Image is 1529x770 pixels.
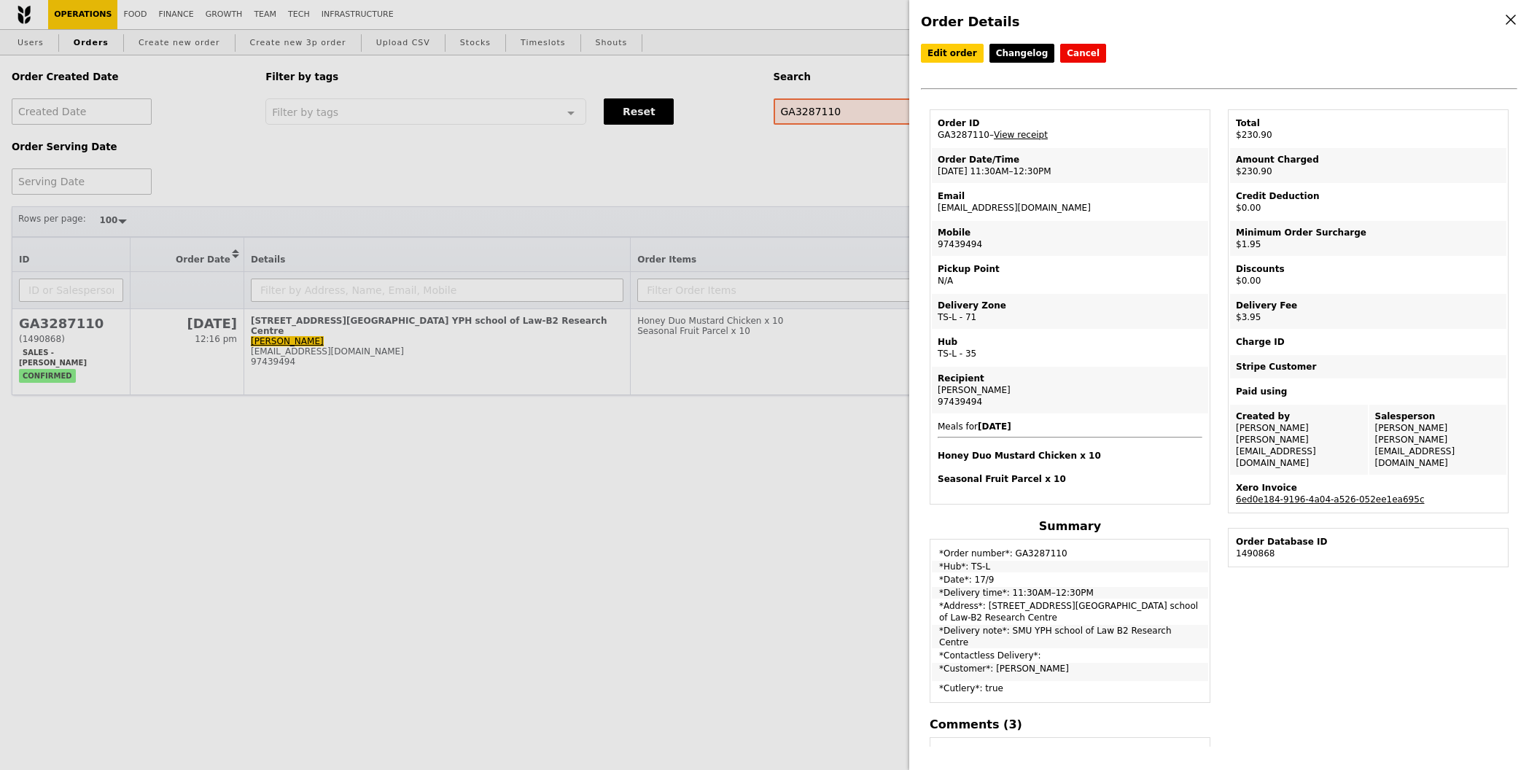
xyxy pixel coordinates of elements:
[1230,405,1368,475] td: [PERSON_NAME] [PERSON_NAME][EMAIL_ADDRESS][DOMAIN_NAME]
[1375,411,1501,422] div: Salesperson
[1060,44,1106,63] button: Cancel
[938,746,1019,756] b: [PERSON_NAME]
[932,650,1208,661] td: *Contactless Delivery*:
[932,330,1208,365] td: TS-L - 35
[932,625,1208,648] td: *Delivery note*: SMU YPH school of Law B2 Research Centre
[938,396,1202,408] div: 97439494
[930,519,1210,533] h4: Summary
[994,130,1048,140] a: View receipt
[932,257,1208,292] td: N/A
[938,227,1202,238] div: Mobile
[1236,190,1501,202] div: Credit Deduction
[932,294,1208,329] td: TS-L - 71
[938,263,1202,275] div: Pickup Point
[1230,221,1506,256] td: $1.95
[938,473,1202,485] h4: Seasonal Fruit Parcel x 10
[938,300,1202,311] div: Delivery Zone
[930,717,1210,731] h4: Comments (3)
[978,421,1011,432] b: [DATE]
[932,184,1208,219] td: [EMAIL_ADDRESS][DOMAIN_NAME]
[932,148,1208,183] td: [DATE] 11:30AM–12:30PM
[938,421,1202,485] span: Meals for
[932,663,1208,681] td: *Customer*: [PERSON_NAME]
[1230,294,1506,329] td: $3.95
[932,574,1208,586] td: *Date*: 17/9
[1236,227,1501,238] div: Minimum Order Surcharge
[932,221,1208,256] td: 97439494
[938,190,1202,202] div: Email
[1230,184,1506,219] td: $0.00
[938,373,1202,384] div: Recipient
[1236,494,1424,505] a: 6ed0e184-9196-4a04-a526-052ee1ea695c
[1230,257,1506,292] td: $0.00
[1236,336,1501,348] div: Charge ID
[921,44,984,63] a: Edit order
[938,154,1202,166] div: Order Date/Time
[1230,530,1506,565] td: 1490868
[921,14,1019,29] span: Order Details
[1236,411,1362,422] div: Created by
[938,117,1202,129] div: Order ID
[932,541,1208,559] td: *Order number*: GA3287110
[989,130,994,140] span: –
[932,600,1208,623] td: *Address*: [STREET_ADDRESS][GEOGRAPHIC_DATA] school of Law-B2 Research Centre
[932,587,1208,599] td: *Delivery time*: 11:30AM–12:30PM
[1230,112,1506,147] td: $230.90
[1236,361,1501,373] div: Stripe Customer
[938,336,1202,348] div: Hub
[1236,386,1501,397] div: Paid using
[932,561,1208,572] td: *Hub*: TS-L
[1236,300,1501,311] div: Delivery Fee
[1236,154,1501,166] div: Amount Charged
[1236,263,1501,275] div: Discounts
[1369,405,1507,475] td: [PERSON_NAME] [PERSON_NAME][EMAIL_ADDRESS][DOMAIN_NAME]
[938,450,1202,462] h4: Honey Duo Mustard Chicken x 10
[1236,536,1501,548] div: Order Database ID
[932,682,1208,701] td: *Cutlery*: true
[1230,148,1506,183] td: $230.90
[938,384,1202,396] div: [PERSON_NAME]
[1236,482,1501,494] div: Xero Invoice
[932,112,1208,147] td: GA3287110
[989,44,1055,63] a: Changelog
[1236,117,1501,129] div: Total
